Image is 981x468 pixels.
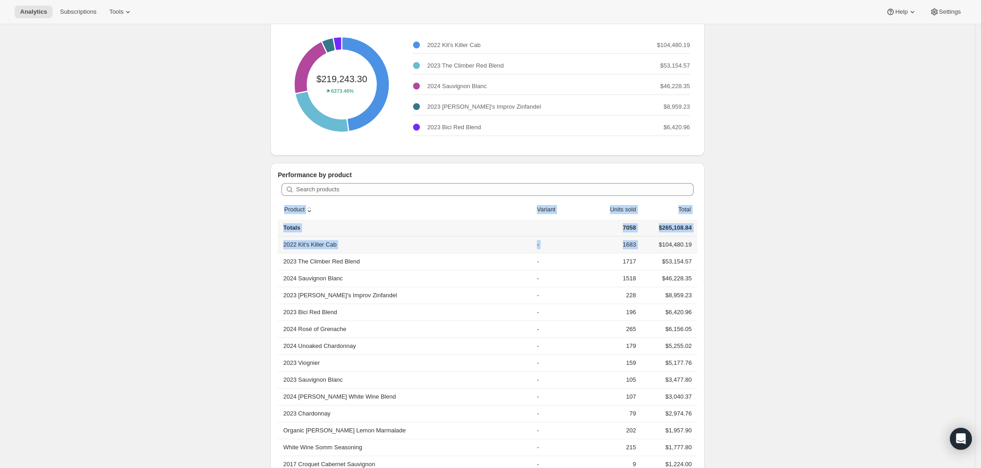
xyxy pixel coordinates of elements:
p: Performance by product [278,170,697,179]
td: - [534,422,581,439]
td: $6,156.05 [639,321,697,337]
td: 105 [581,371,639,388]
td: - [534,321,581,337]
th: 2023 Bici Red Blend [278,304,534,321]
button: sort ascending byProduct [283,201,315,218]
div: Open Intercom Messenger [950,428,972,450]
th: 2024 Sauvignon Blanc [278,270,534,287]
td: $1,957.90 [639,422,697,439]
td: $3,040.37 [639,388,697,405]
th: 2024 Unoaked Chardonnay [278,337,534,354]
th: Totals [278,220,534,237]
td: $53,154.57 [639,253,697,270]
td: 79 [581,405,639,422]
span: Tools [109,8,123,16]
td: - [534,388,581,405]
td: - [534,371,581,388]
span: Subscriptions [60,8,96,16]
th: 2022 Kit's Killer Cab [278,237,534,253]
p: 2023 [PERSON_NAME]'s Improv Zinfandel [427,102,541,111]
td: - [534,439,581,456]
td: $265,108.84 [639,220,697,237]
input: Search products [296,183,694,196]
button: Tools [104,5,138,18]
td: 7058 [581,220,639,237]
td: - [534,287,581,304]
p: $6,420.96 [663,123,690,132]
td: - [534,253,581,270]
button: Variant [536,201,566,218]
td: $6,420.96 [639,304,697,321]
td: 215 [581,439,639,456]
th: 2023 [PERSON_NAME]'s Improv Zinfandel [278,287,534,304]
th: 2023 Chardonnay [278,405,534,422]
span: Analytics [20,8,47,16]
td: - [534,354,581,371]
td: - [534,270,581,287]
td: 1518 [581,270,639,287]
th: 2023 The Climber Red Blend [278,253,534,270]
td: $8,959.23 [639,287,697,304]
td: $2,974.76 [639,405,697,422]
td: 1717 [581,253,639,270]
p: $53,154.57 [660,61,690,70]
td: - [534,237,581,253]
td: $104,480.19 [639,237,697,253]
th: 2024 Rosé of Grenache [278,321,534,337]
td: $46,228.35 [639,270,697,287]
p: $8,959.23 [663,102,690,111]
button: Subscriptions [54,5,102,18]
td: $5,177.76 [639,354,697,371]
td: 265 [581,321,639,337]
th: 2023 Viognier [278,354,534,371]
button: Help [880,5,922,18]
th: 2024 [PERSON_NAME] White Wine Blend [278,388,534,405]
span: Settings [939,8,961,16]
td: 1683 [581,237,639,253]
th: Organic [PERSON_NAME] Lemon Marmalade [278,422,534,439]
p: 2024 Sauvignon Blanc [427,82,487,91]
td: - [534,405,581,422]
button: Units sold [599,201,637,218]
td: $3,477.80 [639,371,697,388]
td: 228 [581,287,639,304]
p: 2023 The Climber Red Blend [427,61,504,70]
td: 196 [581,304,639,321]
button: Settings [924,5,966,18]
td: 179 [581,337,639,354]
td: 159 [581,354,639,371]
p: 2023 Bici Red Blend [427,123,481,132]
p: 2022 Kit's Killer Cab [427,41,481,50]
span: Help [895,8,907,16]
td: $1,777.80 [639,439,697,456]
td: 107 [581,388,639,405]
td: $5,255.02 [639,337,697,354]
th: White Wine Somm Seasoning [278,439,534,456]
p: $104,480.19 [657,41,690,50]
th: 2023 Sauvignon Blanc [278,371,534,388]
td: - [534,304,581,321]
td: 202 [581,422,639,439]
button: Total [668,201,692,218]
td: - [534,337,581,354]
p: $46,228.35 [660,82,690,91]
button: Analytics [15,5,53,18]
